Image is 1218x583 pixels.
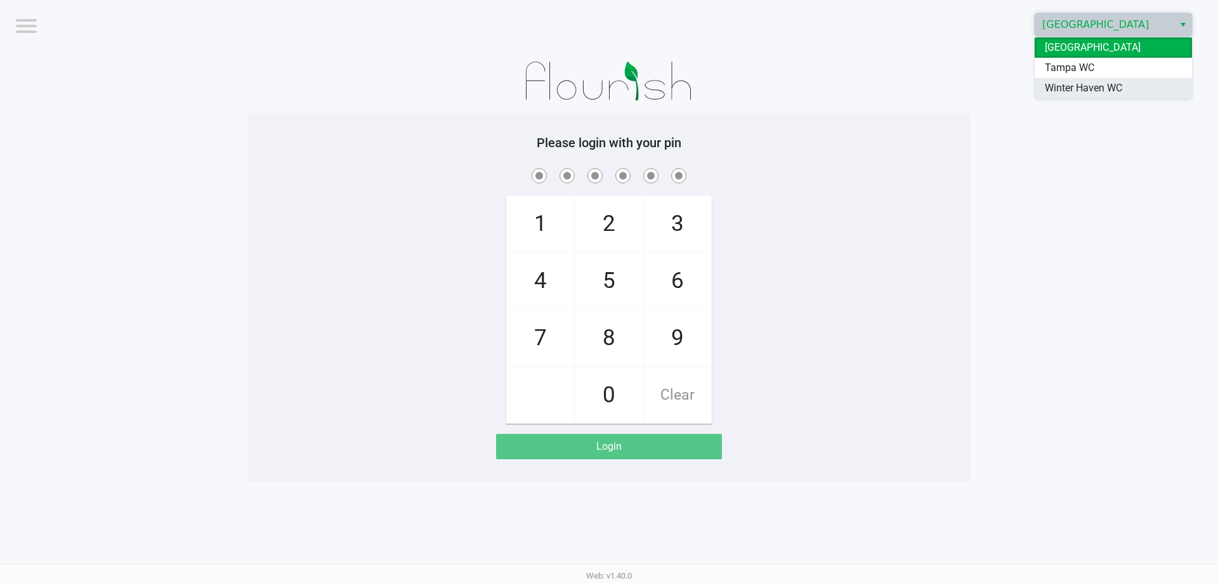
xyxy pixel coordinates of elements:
span: 1 [507,196,574,252]
span: Winter Haven WC [1045,81,1122,96]
span: Tampa WC [1045,60,1094,75]
span: [GEOGRAPHIC_DATA] [1045,40,1141,55]
span: 4 [507,253,574,309]
span: 5 [575,253,643,309]
span: Web: v1.40.0 [586,571,632,580]
span: 6 [644,253,711,309]
span: 2 [575,196,643,252]
span: 0 [575,367,643,423]
span: 8 [575,310,643,366]
button: Select [1174,13,1192,36]
span: 9 [644,310,711,366]
h5: Please login with your pin [257,135,961,150]
span: 3 [644,196,711,252]
span: Clear [644,367,711,423]
span: 7 [507,310,574,366]
span: [GEOGRAPHIC_DATA] [1042,17,1166,32]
